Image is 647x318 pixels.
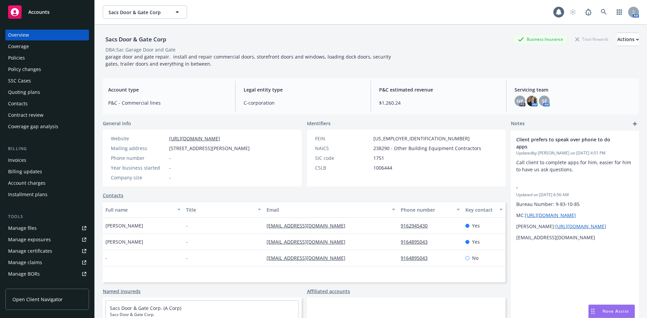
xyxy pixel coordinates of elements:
[516,150,634,156] span: Updated by [PERSON_NAME] on [DATE] 4:51 PM
[267,222,351,229] a: [EMAIL_ADDRESS][DOMAIN_NAME]
[515,35,566,43] div: Business Insurance
[8,189,48,200] div: Installment plans
[511,131,639,178] div: Client prefers to speak over phone to do appsUpdatedby [PERSON_NAME] on [DATE] 4:51 PMCall client...
[5,3,89,22] a: Accounts
[511,178,639,246] div: -Updated on [DATE] 6:56 AMBureau Number: 9-83-10-85MC:[URL][DOMAIN_NAME][PERSON_NAME]:[URL][DOMAI...
[5,234,89,245] a: Manage exposures
[244,99,363,106] span: C-corporation
[8,246,52,256] div: Manage certificates
[572,35,612,43] div: Total Rewards
[8,155,26,166] div: Invoices
[542,98,547,105] span: SF
[103,192,123,199] a: Contacts
[5,41,89,52] a: Coverage
[8,87,40,98] div: Quoting plans
[401,206,452,213] div: Phone number
[472,222,480,229] span: Yes
[111,154,166,162] div: Phone number
[463,202,505,218] button: Key contact
[617,33,639,46] div: Actions
[401,222,433,229] a: 9162945430
[8,75,31,86] div: SSC Cases
[401,239,433,245] a: 9164895043
[472,238,480,245] span: Yes
[5,75,89,86] a: SSC Cases
[105,222,143,229] span: [PERSON_NAME]
[315,145,371,152] div: NAICS
[5,87,89,98] a: Quoting plans
[566,5,580,19] a: Start snowing
[5,166,89,177] a: Billing updates
[5,189,89,200] a: Installment plans
[103,288,141,295] a: Named insureds
[5,178,89,188] a: Account charges
[516,201,634,208] p: Bureau Number: 9-83-10-85
[315,164,371,171] div: CSLB
[169,164,171,171] span: -
[267,206,388,213] div: Email
[108,99,227,106] span: P&C - Commercial lines
[511,120,525,128] span: Notes
[103,120,131,127] span: General info
[373,135,470,142] span: [US_EMPLOYER_IDENTIFICATION_NUMBER]
[264,202,398,218] button: Email
[5,269,89,279] a: Manage BORs
[186,206,254,213] div: Title
[186,238,188,245] span: -
[8,98,28,109] div: Contacts
[8,64,41,75] div: Policy changes
[111,164,166,171] div: Year business started
[398,202,462,218] button: Phone number
[465,206,495,213] div: Key contact
[8,121,58,132] div: Coverage gap analysis
[8,269,40,279] div: Manage BORs
[307,120,331,127] span: Identifiers
[315,135,371,142] div: FEIN
[169,174,171,181] span: -
[516,159,633,173] span: Call client to complete apps for him, easier for him to have us ask questions.
[169,154,171,162] span: -
[516,184,616,191] span: -
[103,5,187,19] button: Sacs Door & Gate Corp
[105,238,143,245] span: [PERSON_NAME]
[5,98,89,109] a: Contacts
[8,52,25,63] div: Policies
[472,254,479,261] span: No
[525,212,576,218] a: [URL][DOMAIN_NAME]
[12,296,63,303] span: Open Client Navigator
[516,223,634,230] p: [PERSON_NAME]:
[5,145,89,152] div: Billing
[8,223,37,234] div: Manage files
[315,154,371,162] div: SIC code
[5,52,89,63] a: Policies
[8,178,45,188] div: Account charges
[110,312,295,318] span: Sacs Door & Gate Corp.
[186,222,188,229] span: -
[105,206,173,213] div: Full name
[110,305,181,311] a: Sacs Door & Gate Corp. (A Corp)
[186,254,188,261] span: -
[603,308,629,314] span: Nova Assist
[105,46,176,53] div: DBA: Sac Garage Door and Gate
[5,213,89,220] div: Tools
[307,288,350,295] a: Affiliated accounts
[589,305,597,318] div: Drag to move
[8,41,29,52] div: Coverage
[631,120,639,128] a: add
[267,255,351,261] a: [EMAIL_ADDRESS][DOMAIN_NAME]
[267,239,351,245] a: [EMAIL_ADDRESS][DOMAIN_NAME]
[597,5,611,19] a: Search
[582,5,595,19] a: Report a Bug
[8,30,29,40] div: Overview
[516,136,616,150] span: Client prefers to speak over phone to do apps
[373,164,392,171] span: 1006444
[103,202,183,218] button: Full name
[5,257,89,268] a: Manage claims
[516,192,634,198] span: Updated on [DATE] 6:56 AM
[111,174,166,181] div: Company size
[103,35,169,44] div: Sacs Door & Gate Corp
[516,234,634,241] p: [EMAIL_ADDRESS][DOMAIN_NAME]
[111,135,166,142] div: Website
[169,135,220,142] a: [URL][DOMAIN_NAME]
